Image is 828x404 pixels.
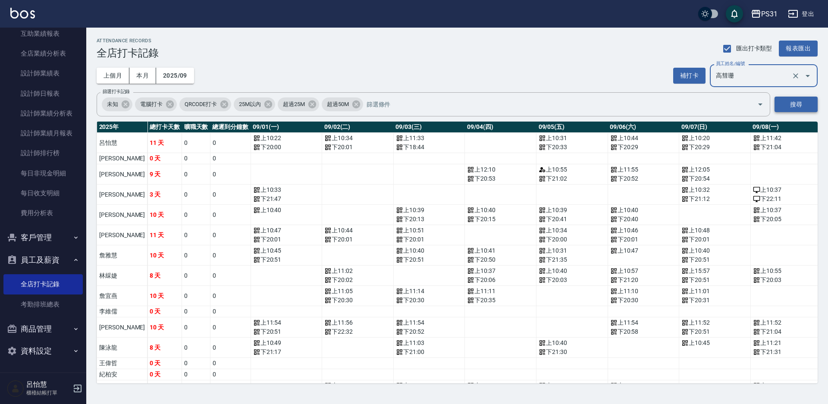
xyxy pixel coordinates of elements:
[102,97,132,111] div: 未知
[539,266,605,276] div: 上 10:40
[182,338,210,358] td: 0
[536,122,608,133] th: 09/05(五)
[210,286,251,306] td: 0
[753,276,820,285] div: 下 20:03
[3,123,83,143] a: 設計師業績月報表
[467,266,534,276] div: 上 10:37
[210,164,251,185] td: 0
[7,380,24,397] img: Person
[3,103,83,123] a: 設計師業績分析表
[97,380,147,401] td: 黃錦仰
[396,235,463,244] div: 下 20:01
[775,97,818,113] button: 搜尋
[467,255,534,264] div: 下 20:50
[210,153,251,164] td: 0
[610,215,677,224] div: 下 20:40
[147,266,182,286] td: 8 天
[147,225,182,245] td: 11 天
[210,317,251,338] td: 0
[467,165,534,174] div: 上 12:10
[681,165,748,174] div: 上 12:05
[784,6,818,22] button: 登出
[182,205,210,225] td: 0
[147,185,182,205] td: 3 天
[539,348,605,357] div: 下 21:30
[3,63,83,83] a: 設計師業績表
[324,381,391,390] div: 上 11:17
[396,206,463,215] div: 上 10:39
[681,296,748,305] div: 下 20:31
[3,294,83,314] a: 考勤排班總表
[97,205,147,225] td: [PERSON_NAME]
[182,306,210,317] td: 0
[234,97,275,111] div: 25M以內
[396,348,463,357] div: 下 21:00
[322,100,354,109] span: 超過50M
[324,327,391,336] div: 下 22:32
[147,369,182,380] td: 0 天
[610,327,677,336] div: 下 20:58
[396,226,463,235] div: 上 10:51
[753,381,820,390] div: 上 11:13
[182,317,210,338] td: 0
[396,143,463,152] div: 下 18:44
[253,338,320,348] div: 上 10:49
[253,134,320,143] div: 上 10:22
[97,153,147,164] td: [PERSON_NAME]
[147,286,182,306] td: 10 天
[726,5,743,22] button: save
[147,245,182,266] td: 10 天
[3,163,83,183] a: 每日非現金明細
[182,286,210,306] td: 0
[147,153,182,164] td: 0 天
[253,235,320,244] div: 下 20:01
[681,327,748,336] div: 下 20:51
[210,266,251,286] td: 0
[539,165,605,174] div: 上 10:55
[147,306,182,317] td: 0 天
[396,381,463,390] div: 上 12:31
[539,235,605,244] div: 下 20:00
[736,44,772,53] span: 匯出打卡類型
[753,327,820,336] div: 下 21:04
[147,164,182,185] td: 9 天
[3,226,83,249] button: 客戶管理
[97,286,147,306] td: 詹宜燕
[610,165,677,174] div: 上 11:55
[179,100,223,109] span: QRCODE打卡
[753,348,820,357] div: 下 21:31
[253,348,320,357] div: 下 21:17
[467,381,534,390] div: 上 10:42
[324,143,391,152] div: 下 20:01
[3,84,83,103] a: 設計師日報表
[465,122,536,133] th: 09/04(四)
[396,338,463,348] div: 上 11:03
[210,306,251,317] td: 0
[97,358,147,369] td: 王偉哲
[253,185,320,194] div: 上 10:33
[539,174,605,183] div: 下 21:02
[610,206,677,215] div: 上 10:40
[610,287,677,296] div: 上 11:10
[135,97,177,111] div: 電腦打卡
[716,60,745,67] label: 員工姓名/編號
[182,153,210,164] td: 0
[753,143,820,152] div: 下 21:04
[539,246,605,255] div: 上 10:31
[681,287,748,296] div: 上 11:01
[26,380,70,389] h5: 呂怡慧
[210,245,251,266] td: 0
[147,380,182,401] td: 8 天
[681,246,748,255] div: 上 10:40
[253,246,320,255] div: 上 10:45
[147,338,182,358] td: 8 天
[3,318,83,340] button: 商品管理
[179,97,232,111] div: QRCODE打卡
[3,183,83,203] a: 每日收支明細
[253,194,320,204] div: 下 21:47
[396,215,463,224] div: 下 20:13
[182,225,210,245] td: 0
[324,266,391,276] div: 上 11:02
[322,97,363,111] div: 超過50M
[182,133,210,153] td: 0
